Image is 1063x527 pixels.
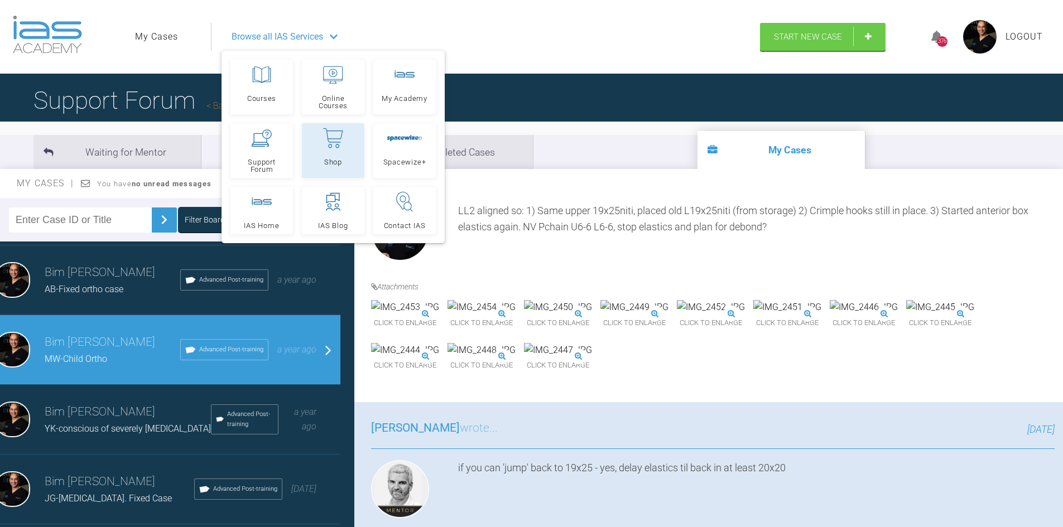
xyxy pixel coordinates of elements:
img: IMG_2451.JPG [753,300,821,315]
span: Spacewize+ [383,158,426,166]
a: IAS Home [230,187,293,234]
img: IMG_2449.JPG [600,300,668,315]
span: Click to enlarge [524,315,592,332]
a: Contact IAS [373,187,436,234]
h3: Bim [PERSON_NAME] [45,333,180,352]
a: Courses [230,60,293,114]
span: Support Forum [235,158,288,173]
img: IMG_2454.JPG [448,300,516,315]
span: IAS Blog [318,222,348,229]
span: Click to enlarge [906,315,974,332]
span: AB-Fixed ortho case [45,284,123,294]
span: [PERSON_NAME] [371,421,460,434]
span: Browse all IAS Services [232,30,323,44]
span: MW-Child Ortho [45,354,107,364]
span: Click to enlarge [371,315,439,332]
img: IMG_2447.JPG [524,343,592,357]
a: Logout [1006,30,1043,44]
span: Click to enlarge [600,315,668,332]
img: logo-light.3e3ef733.png [13,16,82,54]
img: IMG_2453.JPG [371,300,439,315]
span: a year ago [277,274,316,285]
span: [DATE] [1027,423,1055,435]
a: Start New Case [760,23,886,51]
span: My Academy [382,95,427,102]
img: profile.png [963,20,997,54]
span: Online Courses [307,95,359,109]
span: Advanced Post-training [199,275,263,285]
div: LL2 aligned so: 1) Same upper 19x25niti, placed old L19x25niti (from storage) 2) Crimple hooks st... [458,203,1055,265]
span: JG-[MEDICAL_DATA]. Fixed Case [45,493,172,504]
h3: Bim [PERSON_NAME] [45,403,211,422]
span: a year ago [277,344,316,355]
li: My Cases [698,131,865,169]
a: Spacewize+ [373,123,436,178]
span: Advanced Post-training [199,345,263,355]
div: 376 [937,36,947,47]
h3: wrote... [371,419,498,438]
strong: no unread messages [132,180,211,188]
h3: Bim [PERSON_NAME] [45,263,180,282]
img: IMG_2448.JPG [448,343,516,357]
span: You have [97,180,211,188]
h1: Support Forum [33,81,268,120]
span: Click to enlarge [830,315,898,332]
img: IMG_2444.JPG [371,343,439,357]
span: IAS Home [244,222,279,229]
span: Click to enlarge [448,315,516,332]
img: IMG_2450.JPG [524,300,592,315]
li: Completed Cases [365,135,533,169]
div: Filter Boards: All [185,214,239,226]
li: Waiting for Mentor [33,135,201,169]
a: My Cases [135,30,178,44]
span: Advanced Post-training [213,484,277,494]
input: Enter Case ID or Title [9,207,152,233]
img: IMG_2452.JPG [677,300,745,315]
h3: Bim [PERSON_NAME] [45,472,194,491]
span: Click to enlarge [448,357,516,374]
a: IAS Blog [302,187,364,234]
span: Shop [324,158,342,166]
span: My Cases [17,178,74,188]
span: [DATE] [291,484,316,494]
a: Shop [302,123,364,178]
span: Start New Case [774,32,842,42]
span: Click to enlarge [371,357,439,374]
span: Click to enlarge [524,357,592,374]
a: Online Courses [302,60,364,114]
h4: Attachments [371,281,1055,293]
span: Advanced Post-training [227,409,274,429]
div: if you can 'jump' back to 19x25 - yes, delay elastics til back in at least 20x20 [458,460,1055,523]
span: YK-conscious of severely [MEDICAL_DATA] [45,423,211,434]
img: Ross Hobson [371,460,429,518]
img: IMG_2445.JPG [906,300,974,315]
a: My Academy [373,60,436,114]
a: Support Forum [230,123,293,178]
span: a year ago [294,407,316,432]
img: IMG_2446.JPG [830,300,898,315]
span: Click to enlarge [677,315,745,332]
span: Contact IAS [384,222,426,229]
img: chevronRight.28bd32b0.svg [155,211,173,229]
span: Click to enlarge [753,315,821,332]
span: Courses [247,95,276,102]
a: Back to Home [206,100,268,111]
